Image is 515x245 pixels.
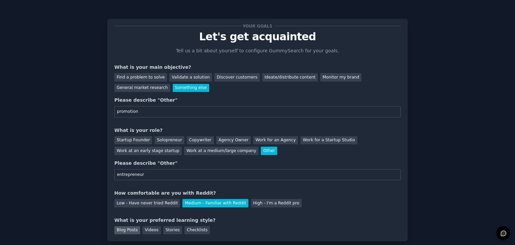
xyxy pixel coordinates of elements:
input: Your role [114,169,401,181]
div: Copywriter [187,136,214,145]
span: Your goals [241,22,274,30]
div: Other [261,147,277,155]
div: Work at a medium/large company [184,147,259,155]
div: Work for an Agency [253,136,298,145]
div: Find a problem to solve [114,73,167,82]
div: Work for a Startup Studio [300,136,357,145]
div: Monitor my brand [320,73,361,82]
div: Please describe "Other" [114,160,401,167]
input: Your main objective [114,106,401,117]
div: Startup Founder [114,136,152,145]
div: High - I'm a Reddit pro [251,199,302,207]
div: Low - Have never tried Reddit [114,199,180,207]
div: Work at an early stage startup [114,147,182,155]
div: Validate a solution [169,73,212,82]
div: Stories [163,226,182,235]
p: Tell us a bit about yourself to configure GummySearch for your goals. [173,47,342,54]
div: Blog Posts [114,226,140,235]
div: Ideate/distribute content [262,73,318,82]
p: Let's get acquainted [114,31,401,43]
div: General market research [114,84,170,92]
div: What is your main objective? [114,64,401,71]
div: Please describe "Other" [114,97,401,104]
div: Checklists [184,226,210,235]
div: Something else [173,84,209,92]
div: Agency Owner [216,136,251,145]
div: Medium - Familiar with Reddit [182,199,248,207]
div: Solopreneur [155,136,184,145]
div: What is your role? [114,127,401,134]
div: Discover customers [214,73,260,82]
div: Videos [142,226,161,235]
div: What is your preferred learning style? [114,217,401,224]
div: How comfortable are you with Reddit? [114,190,401,197]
